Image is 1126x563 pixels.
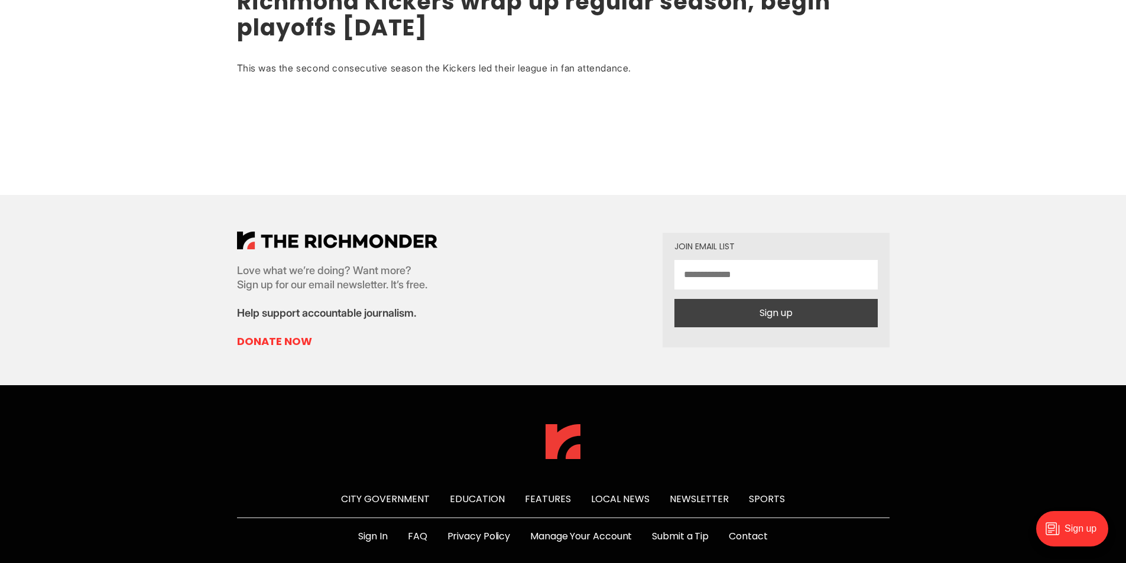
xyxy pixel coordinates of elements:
[237,232,437,249] img: The Richmonder Logo
[237,306,437,320] p: Help support accountable journalism.
[237,334,437,349] a: Donate Now
[546,424,580,459] img: The Richmonder
[237,62,890,74] div: This was the second consecutive season the Kickers led their league in fan attendance.
[408,529,427,544] a: FAQ
[674,299,878,327] button: Sign up
[237,87,320,99] span: By [PERSON_NAME]
[1026,505,1126,563] iframe: portal-trigger
[749,492,785,506] a: Sports
[652,529,709,544] a: Submit a Tip
[729,529,767,544] a: Contact
[525,492,571,506] a: Features
[447,529,511,544] a: Privacy Policy
[237,263,437,292] p: Love what we’re doing? Want more? Sign up for our email newsletter. It’s free.
[591,492,650,506] a: Local News
[450,492,505,506] a: Education
[670,492,729,506] a: Newsletter
[341,492,430,506] a: City Government
[358,529,387,544] a: Sign In
[530,529,632,544] a: Manage Your Account
[674,242,878,250] div: Join email list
